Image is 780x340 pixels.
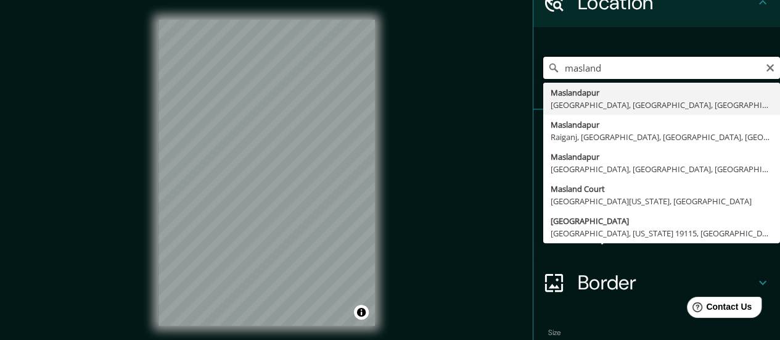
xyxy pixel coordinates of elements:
div: Raiganj, [GEOGRAPHIC_DATA], [GEOGRAPHIC_DATA], [GEOGRAPHIC_DATA] [551,131,773,143]
div: [GEOGRAPHIC_DATA][US_STATE], [GEOGRAPHIC_DATA] [551,195,773,207]
div: Maslandapur [551,118,773,131]
div: Masland Court [551,183,773,195]
div: Border [533,258,780,307]
h4: Border [578,270,755,295]
div: [GEOGRAPHIC_DATA], [US_STATE] 19115, [GEOGRAPHIC_DATA] [551,227,773,239]
div: Style [533,159,780,209]
div: [GEOGRAPHIC_DATA], [GEOGRAPHIC_DATA], [GEOGRAPHIC_DATA], [GEOGRAPHIC_DATA] [551,99,773,111]
button: Clear [765,61,775,73]
div: Maslandapur [551,151,773,163]
button: Toggle attribution [354,305,369,320]
iframe: Help widget launcher [670,292,766,326]
div: Layout [533,209,780,258]
div: Maslandapur [551,86,773,99]
input: Pick your city or area [543,57,780,79]
div: [GEOGRAPHIC_DATA], [GEOGRAPHIC_DATA], [GEOGRAPHIC_DATA], [GEOGRAPHIC_DATA] [551,163,773,175]
canvas: Map [158,20,375,326]
h4: Layout [578,221,755,246]
div: [GEOGRAPHIC_DATA] [551,215,773,227]
div: Pins [533,110,780,159]
label: Size [548,328,561,338]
